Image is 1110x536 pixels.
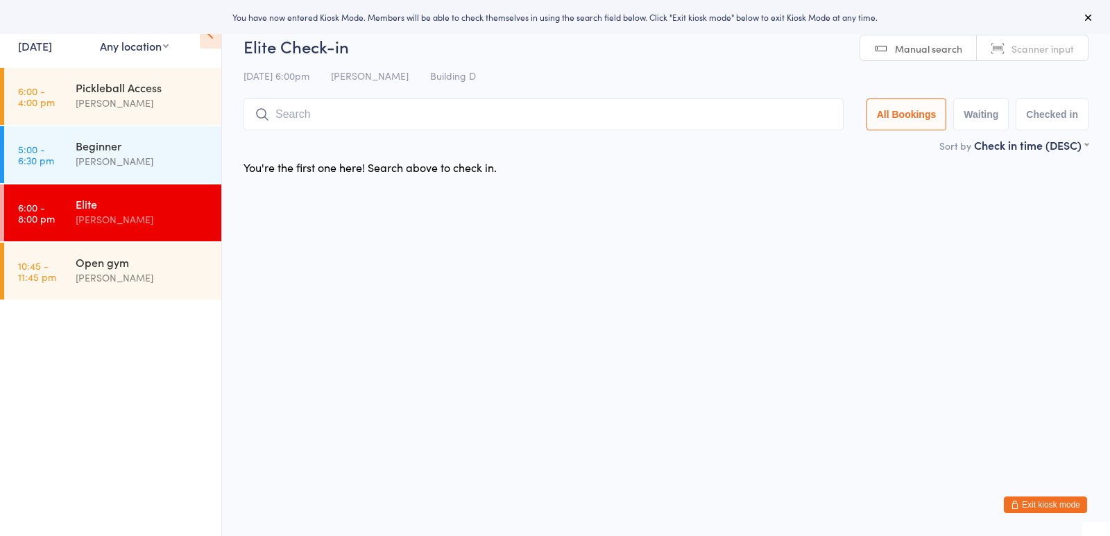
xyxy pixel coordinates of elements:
h2: Elite Check-in [244,35,1088,58]
time: 10:45 - 11:45 pm [18,260,56,282]
span: [PERSON_NAME] [331,69,409,83]
div: [PERSON_NAME] [76,95,210,111]
a: 10:45 -11:45 pmOpen gym[PERSON_NAME] [4,243,221,300]
button: All Bookings [866,98,947,130]
span: [DATE] 6:00pm [244,69,309,83]
a: 6:00 -4:00 pmPickleball Access[PERSON_NAME] [4,68,221,125]
input: Search [244,98,844,130]
span: Scanner input [1011,42,1074,55]
div: You have now entered Kiosk Mode. Members will be able to check themselves in using the search fie... [22,11,1088,23]
button: Checked in [1016,98,1088,130]
span: Building D [430,69,476,83]
div: Beginner [76,138,210,153]
a: 6:00 -8:00 pmElite[PERSON_NAME] [4,184,221,241]
span: Manual search [895,42,962,55]
div: [PERSON_NAME] [76,211,210,227]
div: Any location [100,38,169,53]
label: Sort by [939,139,971,153]
time: 6:00 - 8:00 pm [18,202,55,224]
div: [PERSON_NAME] [76,270,210,286]
a: 5:00 -6:30 pmBeginner[PERSON_NAME] [4,126,221,183]
div: [PERSON_NAME] [76,153,210,169]
time: 6:00 - 4:00 pm [18,85,55,107]
div: Check in time (DESC) [974,137,1088,153]
time: 5:00 - 6:30 pm [18,144,54,166]
div: You're the first one here! Search above to check in. [244,159,497,175]
div: Pickleball Access [76,80,210,95]
div: Elite [76,196,210,211]
button: Exit kiosk mode [1004,496,1087,513]
a: [DATE] [18,38,52,53]
button: Waiting [953,98,1009,130]
div: Open gym [76,254,210,270]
